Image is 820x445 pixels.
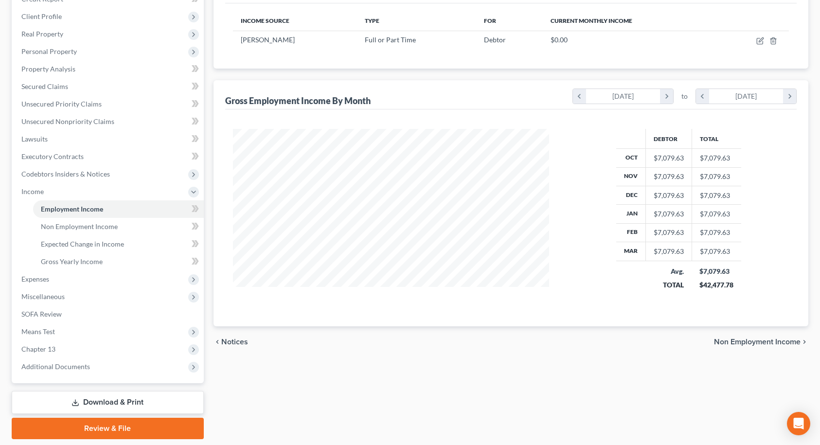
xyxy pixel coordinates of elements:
[21,152,84,160] span: Executory Contracts
[12,418,204,439] a: Review & File
[645,129,692,148] th: Debtor
[551,36,568,44] span: $0.00
[41,240,124,248] span: Expected Change in Income
[21,82,68,90] span: Secured Claims
[21,117,114,125] span: Unsecured Nonpriority Claims
[365,17,379,24] span: Type
[33,200,204,218] a: Employment Income
[699,267,733,276] div: $7,079.63
[14,148,204,165] a: Executory Contracts
[692,186,741,204] td: $7,079.63
[241,17,289,24] span: Income Source
[681,91,688,101] span: to
[241,36,295,44] span: [PERSON_NAME]
[714,338,808,346] button: Non Employment Income chevron_right
[654,247,684,256] div: $7,079.63
[214,338,248,346] button: chevron_left Notices
[586,89,660,104] div: [DATE]
[21,362,90,371] span: Additional Documents
[21,275,49,283] span: Expenses
[21,100,102,108] span: Unsecured Priority Claims
[616,223,646,242] th: Feb
[21,187,44,196] span: Income
[616,205,646,223] th: Jan
[653,267,684,276] div: Avg.
[484,36,506,44] span: Debtor
[654,153,684,163] div: $7,079.63
[14,305,204,323] a: SOFA Review
[692,205,741,223] td: $7,079.63
[783,89,796,104] i: chevron_right
[14,60,204,78] a: Property Analysis
[616,167,646,186] th: Nov
[21,292,65,301] span: Miscellaneous
[365,36,416,44] span: Full or Part Time
[21,47,77,55] span: Personal Property
[21,65,75,73] span: Property Analysis
[14,130,204,148] a: Lawsuits
[653,280,684,290] div: TOTAL
[33,235,204,253] a: Expected Change in Income
[221,338,248,346] span: Notices
[692,167,741,186] td: $7,079.63
[484,17,496,24] span: For
[21,135,48,143] span: Lawsuits
[692,149,741,167] td: $7,079.63
[21,30,63,38] span: Real Property
[33,253,204,270] a: Gross Yearly Income
[699,280,733,290] div: $42,477.78
[214,338,221,346] i: chevron_left
[21,310,62,318] span: SOFA Review
[616,186,646,204] th: Dec
[41,257,103,266] span: Gross Yearly Income
[696,89,709,104] i: chevron_left
[709,89,784,104] div: [DATE]
[21,345,55,353] span: Chapter 13
[573,89,586,104] i: chevron_left
[660,89,673,104] i: chevron_right
[33,218,204,235] a: Non Employment Income
[551,17,632,24] span: Current Monthly Income
[654,172,684,181] div: $7,079.63
[692,129,741,148] th: Total
[654,209,684,219] div: $7,079.63
[787,412,810,435] div: Open Intercom Messenger
[692,242,741,261] td: $7,079.63
[714,338,801,346] span: Non Employment Income
[14,95,204,113] a: Unsecured Priority Claims
[21,12,62,20] span: Client Profile
[616,242,646,261] th: Mar
[654,191,684,200] div: $7,079.63
[692,223,741,242] td: $7,079.63
[14,78,204,95] a: Secured Claims
[41,205,103,213] span: Employment Income
[14,113,204,130] a: Unsecured Nonpriority Claims
[21,327,55,336] span: Means Test
[654,228,684,237] div: $7,079.63
[616,149,646,167] th: Oct
[801,338,808,346] i: chevron_right
[21,170,110,178] span: Codebtors Insiders & Notices
[41,222,118,231] span: Non Employment Income
[12,391,204,414] a: Download & Print
[225,95,371,107] div: Gross Employment Income By Month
